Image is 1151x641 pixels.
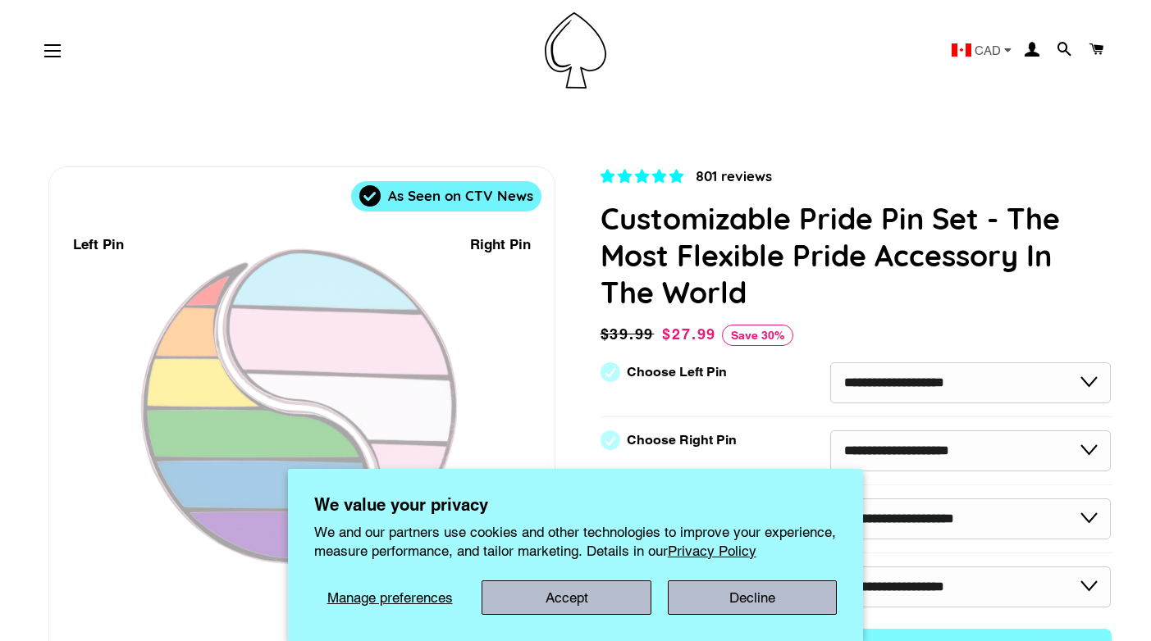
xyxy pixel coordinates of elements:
h1: Customizable Pride Pin Set - The Most Flexible Pride Accessory In The World [601,200,1112,311]
p: We and our partners use cookies and other technologies to improve your experience, measure perfor... [314,523,838,559]
span: $27.99 [662,325,716,343]
span: Save 30% [722,325,793,346]
button: Accept [482,580,651,615]
label: Choose Left Pin [627,365,727,380]
h2: We value your privacy [314,495,838,515]
span: Manage preferences [327,589,453,606]
span: 4.83 stars [601,168,687,184]
img: Pin-Ace [545,12,606,89]
button: Decline [668,580,837,615]
span: CAD [975,44,1001,57]
label: Choose Right Pin [627,433,737,448]
span: 801 reviews [696,167,772,184]
button: Manage preferences [314,580,466,615]
span: $39.99 [601,325,655,343]
a: Privacy Policy [668,543,756,559]
div: Right Pin [470,234,531,256]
